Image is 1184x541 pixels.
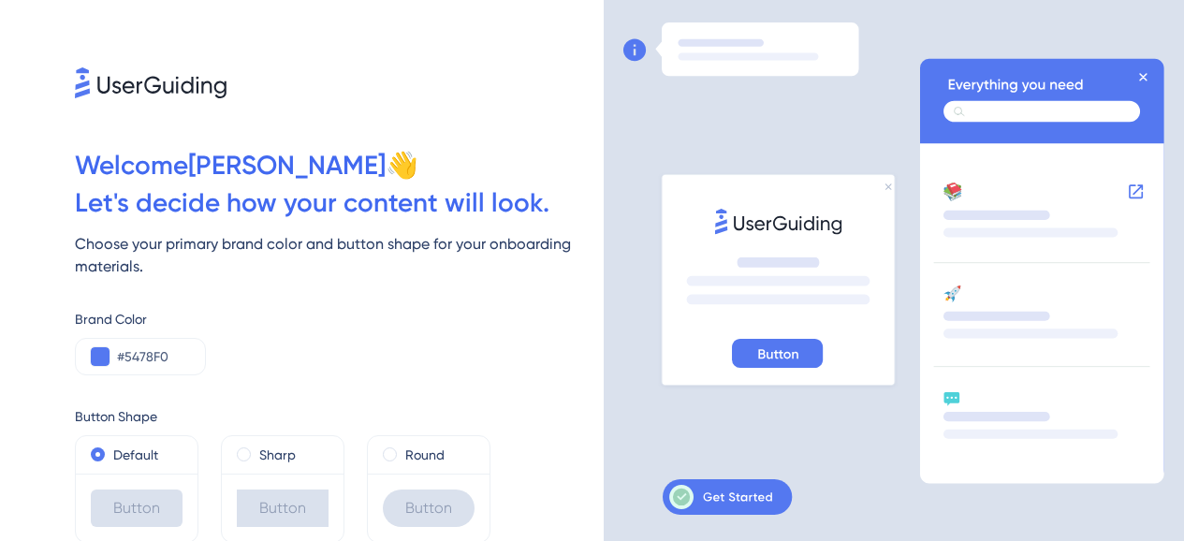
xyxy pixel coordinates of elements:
[75,405,604,428] div: Button Shape
[259,444,296,466] label: Sharp
[237,490,329,527] div: Button
[113,444,158,466] label: Default
[75,147,604,184] div: Welcome [PERSON_NAME] 👋
[75,308,604,330] div: Brand Color
[75,233,604,278] div: Choose your primary brand color and button shape for your onboarding materials.
[383,490,475,527] div: Button
[75,184,604,222] div: Let ' s decide how your content will look.
[405,444,445,466] label: Round
[91,490,183,527] div: Button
